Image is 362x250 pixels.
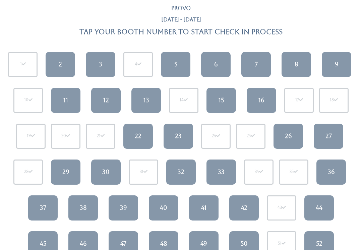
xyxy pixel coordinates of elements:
div: 15 [219,96,224,105]
div: 41 [201,203,206,212]
div: 24 [212,133,220,139]
div: 16 [258,96,264,105]
a: 39 [109,195,138,221]
a: 11 [51,88,80,113]
a: 32 [166,160,196,185]
div: 20 [61,133,70,139]
div: 1 [20,61,26,67]
div: 7 [255,60,258,69]
a: 44 [304,195,334,221]
div: 27 [325,132,332,140]
div: 43 [278,205,286,211]
div: 52 [316,239,322,248]
div: 12 [103,96,109,105]
a: 3 [86,52,115,77]
a: 38 [68,195,98,221]
a: 7 [241,52,271,77]
div: 35 [290,169,298,175]
div: 39 [120,203,127,212]
div: 50 [241,239,248,248]
a: 27 [314,124,343,149]
div: 36 [328,168,335,176]
div: 19 [27,133,35,139]
a: 15 [206,88,236,113]
div: 51 [278,241,286,247]
div: 34 [255,169,263,175]
div: 14 [180,97,188,103]
div: 4 [135,61,141,67]
a: 36 [316,160,346,185]
div: 45 [40,239,46,248]
div: 18 [330,97,338,103]
div: 8 [295,60,298,69]
a: 42 [229,195,259,221]
div: 32 [178,168,184,176]
div: 40 [160,203,167,212]
a: 6 [201,52,231,77]
div: 47 [120,239,126,248]
div: 48 [160,239,167,248]
div: 3 [99,60,102,69]
a: 26 [274,124,303,149]
div: 5 [174,60,177,69]
a: 12 [91,88,121,113]
div: 17 [295,97,303,103]
div: 42 [241,203,247,212]
a: 33 [206,160,236,185]
div: 21 [97,133,105,139]
div: 29 [62,168,69,176]
div: 46 [80,239,87,248]
div: 37 [40,203,46,212]
a: 5 [161,52,190,77]
div: 28 [24,169,33,175]
a: 40 [149,195,178,221]
div: 11 [63,96,68,105]
div: 9 [335,60,339,69]
div: 38 [80,203,87,212]
div: 44 [316,203,322,212]
a: 16 [247,88,276,113]
a: 41 [189,195,219,221]
div: 31 [140,169,147,175]
div: 33 [218,168,225,176]
a: 30 [91,160,121,185]
div: 13 [143,96,149,105]
div: 10 [24,97,33,103]
div: 22 [135,132,141,140]
div: 25 [247,133,255,139]
a: 13 [131,88,161,113]
h5: [DATE] - [DATE] [161,17,201,23]
div: 2 [59,60,62,69]
a: 23 [164,124,193,149]
div: 23 [175,132,182,140]
div: 30 [102,168,110,176]
div: 6 [214,60,218,69]
div: 49 [200,239,207,248]
h4: Tap your booth number to start check in process [79,28,283,36]
a: 22 [123,124,153,149]
a: 8 [282,52,311,77]
a: 9 [322,52,351,77]
h5: Provo [171,5,191,11]
a: 37 [28,195,58,221]
a: 29 [51,160,80,185]
div: 26 [285,132,292,140]
a: 2 [46,52,75,77]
